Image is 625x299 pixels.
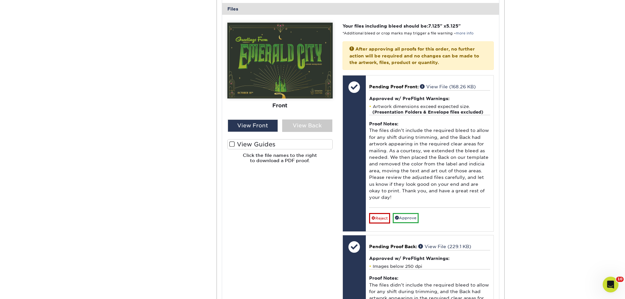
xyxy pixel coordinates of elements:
[343,31,473,35] small: *Additional bleed or crop marks may trigger a file warning –
[369,264,490,269] li: Images below 250 dpi
[369,275,398,281] strong: Proof Notes:
[349,46,479,65] strong: After approving all proofs for this order, no further action will be required and no changes can ...
[372,110,483,115] strong: (Presentation Folders & Envelope files excluded)
[369,213,390,224] a: Reject
[227,153,333,169] h6: Click the file names to the right to download a PDF proof.
[2,279,56,297] iframe: Google Customer Reviews
[228,119,278,132] div: View Front
[393,213,419,223] a: Approve
[369,84,419,89] span: Pending Proof Front:
[222,3,499,15] div: Files
[369,104,490,115] li: Artwork dimensions exceed expected size.
[616,277,624,282] span: 10
[603,277,618,292] iframe: Intercom live chat
[418,244,471,249] a: View File (229.1 KB)
[369,96,490,101] h4: Approved w/ PreFlight Warnings:
[420,84,476,89] a: View File (168.26 KB)
[428,23,440,29] span: 7.125
[282,119,332,132] div: View Back
[227,139,333,149] label: View Guides
[369,115,490,207] div: The files didn't include the required bleed to allow for any shift during trimming, and the Back ...
[456,31,473,35] a: more info
[343,23,461,29] strong: Your files including bleed should be: " x "
[227,98,333,113] div: Front
[369,121,398,126] strong: Proof Notes:
[369,256,490,261] h4: Approved w/ PreFlight Warnings:
[446,23,458,29] span: 5.125
[369,244,417,249] span: Pending Proof Back:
